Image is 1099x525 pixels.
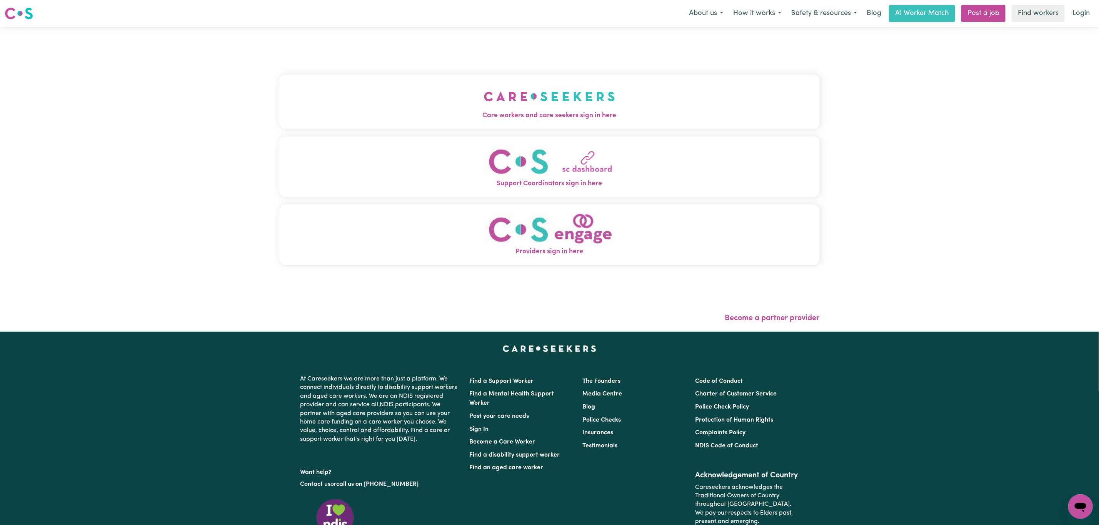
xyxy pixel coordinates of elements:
[695,430,745,436] a: Complaints Policy
[1012,5,1065,22] a: Find workers
[582,417,621,423] a: Police Checks
[582,430,613,436] a: Insurances
[582,443,617,449] a: Testimonials
[725,314,820,322] a: Become a partner provider
[279,75,820,128] button: Care workers and care seekers sign in here
[695,391,777,397] a: Charter of Customer Service
[300,465,460,477] p: Want help?
[582,391,622,397] a: Media Centre
[279,179,820,189] span: Support Coordinators sign in here
[1068,494,1093,519] iframe: Button to launch messaging window, conversation in progress
[470,426,489,432] a: Sign In
[279,204,820,265] button: Providers sign in here
[961,5,1006,22] a: Post a job
[889,5,955,22] a: AI Worker Match
[695,443,758,449] a: NDIS Code of Conduct
[279,136,820,197] button: Support Coordinators sign in here
[470,452,560,458] a: Find a disability support worker
[503,346,596,352] a: Careseekers home page
[1068,5,1094,22] a: Login
[300,372,460,447] p: At Careseekers we are more than just a platform. We connect individuals directly to disability su...
[279,247,820,257] span: Providers sign in here
[470,465,544,471] a: Find an aged care worker
[786,5,862,22] button: Safety & resources
[5,5,33,22] a: Careseekers logo
[582,378,620,384] a: The Founders
[300,481,331,487] a: Contact us
[582,404,595,410] a: Blog
[695,378,743,384] a: Code of Conduct
[470,391,554,406] a: Find a Mental Health Support Worker
[5,7,33,20] img: Careseekers logo
[337,481,419,487] a: call us on [PHONE_NUMBER]
[728,5,786,22] button: How it works
[279,111,820,121] span: Care workers and care seekers sign in here
[300,477,460,492] p: or
[862,5,886,22] a: Blog
[470,378,534,384] a: Find a Support Worker
[695,417,773,423] a: Protection of Human Rights
[470,413,529,419] a: Post your care needs
[470,439,535,445] a: Become a Care Worker
[695,404,749,410] a: Police Check Policy
[684,5,728,22] button: About us
[695,471,799,480] h2: Acknowledgement of Country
